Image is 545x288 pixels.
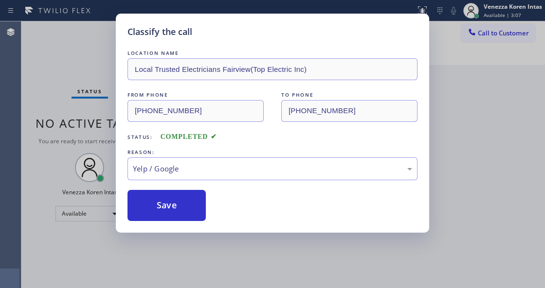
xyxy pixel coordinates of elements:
[281,90,418,100] div: TO PHONE
[127,48,418,58] div: LOCATION NAME
[127,25,192,38] h5: Classify the call
[127,190,206,221] button: Save
[281,100,418,122] input: To phone
[127,90,264,100] div: FROM PHONE
[127,134,153,140] span: Status:
[127,147,418,157] div: REASON:
[133,163,412,174] div: Yelp / Google
[161,133,217,140] span: COMPLETED
[127,100,264,122] input: From phone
